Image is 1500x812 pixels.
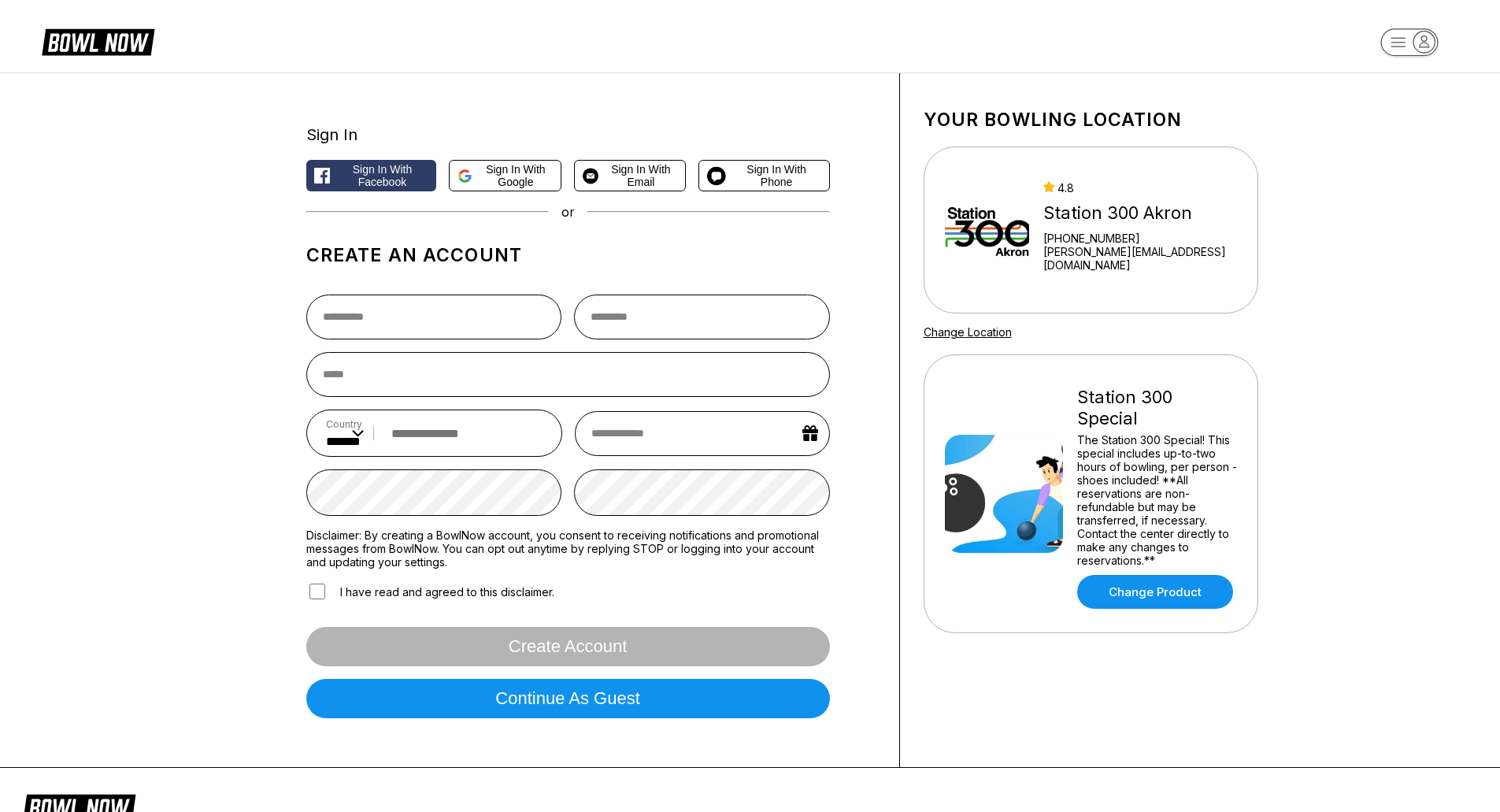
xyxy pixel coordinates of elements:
span: Sign in with Facebook [336,163,429,188]
div: or [306,204,830,220]
h1: Your bowling location [924,109,1258,131]
img: Station 300 Akron [945,171,1029,289]
a: Change Location [924,325,1012,339]
button: Sign in with Phone [698,160,830,191]
button: Sign in with Facebook [306,160,437,191]
div: Station 300 Akron [1043,202,1237,224]
span: Sign in with Google [479,163,553,188]
div: Station 300 Special [1077,387,1237,429]
span: Sign in with Email [605,163,677,188]
a: Change Product [1077,575,1233,609]
input: I have read and agreed to this disclaimer. [309,584,325,599]
div: 4.8 [1043,181,1237,195]
label: Disclaimer: By creating a BowlNow account, you consent to receiving notifications and promotional... [306,528,830,569]
div: [PHONE_NUMBER] [1043,232,1237,245]
span: Sign in with Phone [732,163,821,188]
img: Station 300 Special [945,435,1063,553]
button: Sign in with Email [574,160,686,191]
button: Continue as guest [306,679,830,718]
h1: Create an account [306,244,830,266]
div: Sign In [306,125,830,144]
label: Country [326,418,364,430]
label: I have read and agreed to this disclaimer. [306,581,554,602]
div: The Station 300 Special! This special includes up-to-two hours of bowling, per person - shoes inc... [1077,433,1237,567]
a: [PERSON_NAME][EMAIL_ADDRESS][DOMAIN_NAME] [1043,245,1237,272]
button: Sign in with Google [449,160,561,191]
